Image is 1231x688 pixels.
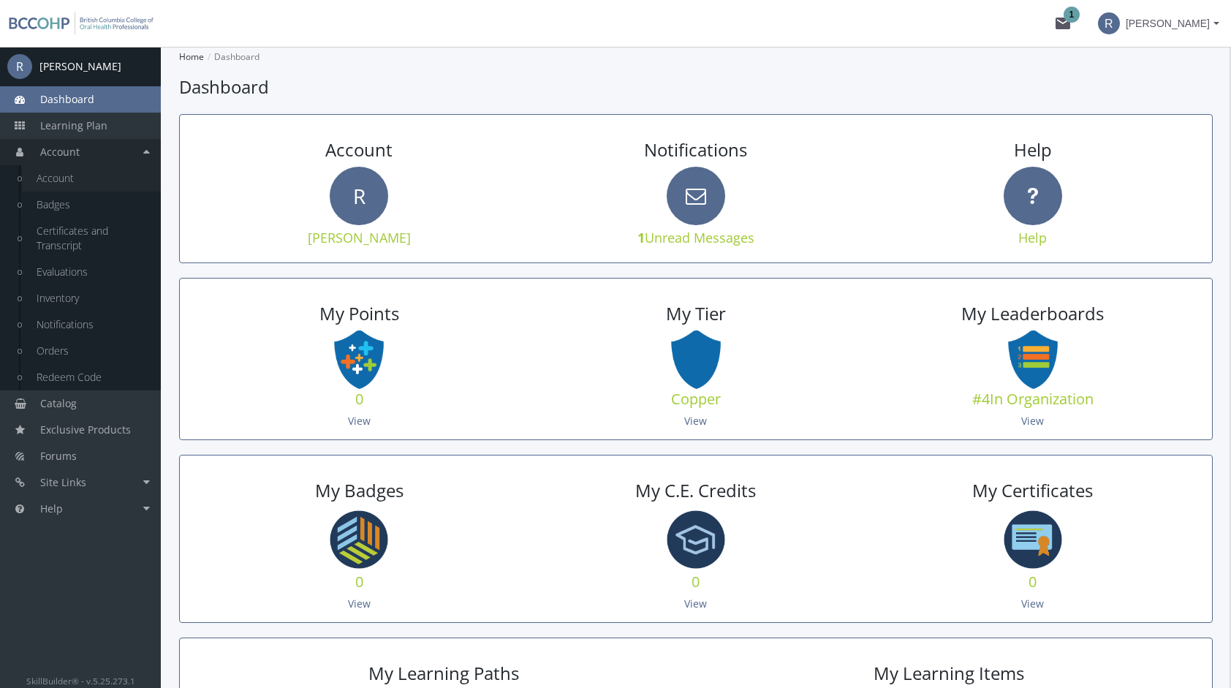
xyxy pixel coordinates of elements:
[348,414,371,428] a: View
[204,47,260,67] li: Dashboard
[637,229,754,248] label: Unread Messages
[855,664,1043,683] h3: My Learning Items
[22,311,161,338] a: Notifications
[1004,507,1062,572] img: certificate.png
[308,229,411,248] label: [PERSON_NAME]
[22,218,161,259] a: Certificates and Transcript
[40,92,94,106] span: Dashboard
[39,59,121,74] div: [PERSON_NAME]
[40,145,80,159] span: Account
[249,304,469,323] h3: My Points
[249,481,469,500] h3: My Badges
[586,304,806,323] h3: My Tier
[22,285,161,311] a: Inventory
[637,229,645,246] strong: 1
[1021,597,1044,610] a: View
[1029,572,1037,593] label: 0
[972,389,990,409] span: #4
[692,572,700,593] label: 0
[1054,15,1072,32] mat-icon: mail
[330,507,388,572] img: OpenBadge.png
[249,140,469,159] h3: Account
[355,572,363,593] label: 0
[40,502,63,515] span: Help
[349,664,538,683] h3: My Learning Paths
[40,118,107,132] span: Learning Plan
[684,597,707,610] a: View
[40,449,77,463] span: Forums
[7,54,32,79] span: R
[26,675,135,687] small: SkillBuilder® - v.5.25.273.1
[923,481,1143,500] h3: My Certificates
[179,75,1213,99] h1: Dashboard
[667,507,725,572] img: CECredits.png
[586,481,806,500] h3: My C.E. Credits
[40,396,77,410] span: Catalog
[684,414,707,428] a: View
[1021,414,1044,428] a: View
[40,475,86,489] span: Site Links
[1018,229,1047,248] label: Help
[330,167,388,225] span: R
[923,304,1143,323] h3: My Leaderboards
[348,597,371,610] a: View
[179,50,204,63] a: Home
[667,330,725,389] img: Copper_Large.png
[586,140,806,159] h3: Notifications
[40,423,131,436] span: Exclusive Products
[990,389,1094,409] span: In Organization
[22,165,161,192] a: Account
[1098,12,1120,34] span: R
[923,140,1143,159] h3: Help
[22,364,161,390] a: Redeem Code
[22,192,161,218] a: Badges
[1126,10,1210,37] span: [PERSON_NAME]
[22,338,161,364] a: Orders
[1004,330,1062,389] img: LeaderboardSystemIcon_Large.png
[671,389,721,410] label: Copper
[330,330,388,389] img: PointSystemIcon_Large.png
[355,389,363,410] label: 0
[22,259,161,285] a: Evaluations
